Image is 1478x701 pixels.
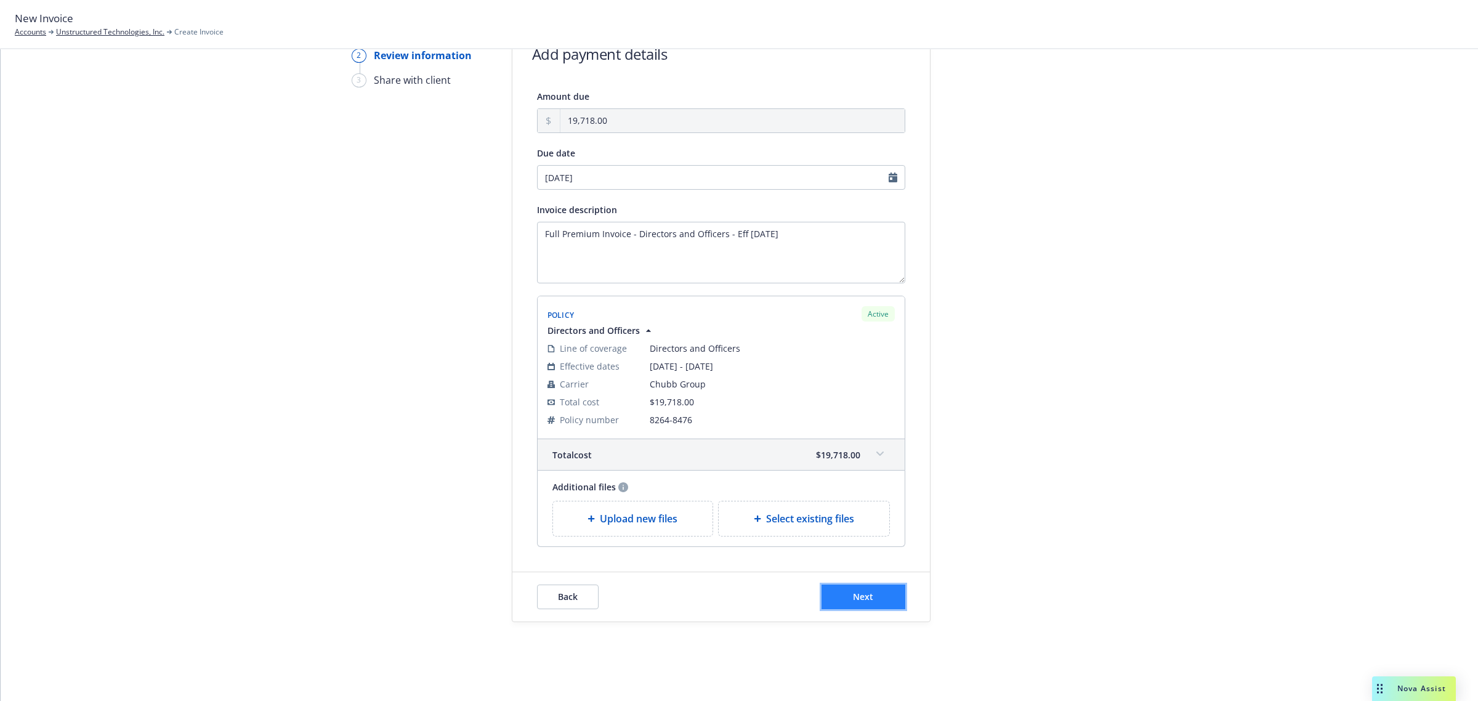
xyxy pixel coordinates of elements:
[816,448,860,461] span: $19,718.00
[537,204,617,216] span: Invoice description
[1372,676,1387,701] div: Drag to move
[352,49,366,63] div: 2
[552,448,592,461] span: Total cost
[1397,683,1446,694] span: Nova Assist
[1372,676,1456,701] button: Nova Assist
[822,585,905,609] button: Next
[15,10,73,26] span: New Invoice
[537,91,589,102] span: Amount due
[560,395,599,408] span: Total cost
[560,109,905,132] input: 0.00
[537,585,599,609] button: Back
[552,501,714,537] div: Upload new files
[538,439,905,470] div: Totalcost$19,718.00
[56,26,164,38] a: Unstructured Technologies, Inc.
[718,501,890,537] div: Select existing files
[547,310,575,320] span: Policy
[15,26,46,38] a: Accounts
[374,73,451,87] div: Share with client
[374,48,472,63] div: Review information
[560,342,627,355] span: Line of coverage
[552,480,616,493] span: Additional files
[174,26,224,38] span: Create Invoice
[650,396,694,408] span: $19,718.00
[547,324,655,337] button: Directors and Officers
[560,378,589,391] span: Carrier
[650,360,895,373] span: [DATE] - [DATE]
[532,44,668,64] h1: Add payment details
[352,73,366,87] div: 3
[862,306,895,322] div: Active
[560,360,620,373] span: Effective dates
[766,511,854,526] span: Select existing files
[560,413,619,426] span: Policy number
[537,222,905,283] textarea: Enter invoice description here
[558,591,578,602] span: Back
[650,378,895,391] span: Chubb Group
[600,511,677,526] span: Upload new files
[537,165,905,190] input: MM/DD/YYYY
[853,591,873,602] span: Next
[650,342,895,355] span: Directors and Officers
[547,324,640,337] span: Directors and Officers
[650,413,895,426] span: 8264-8476
[537,147,575,159] span: Due date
